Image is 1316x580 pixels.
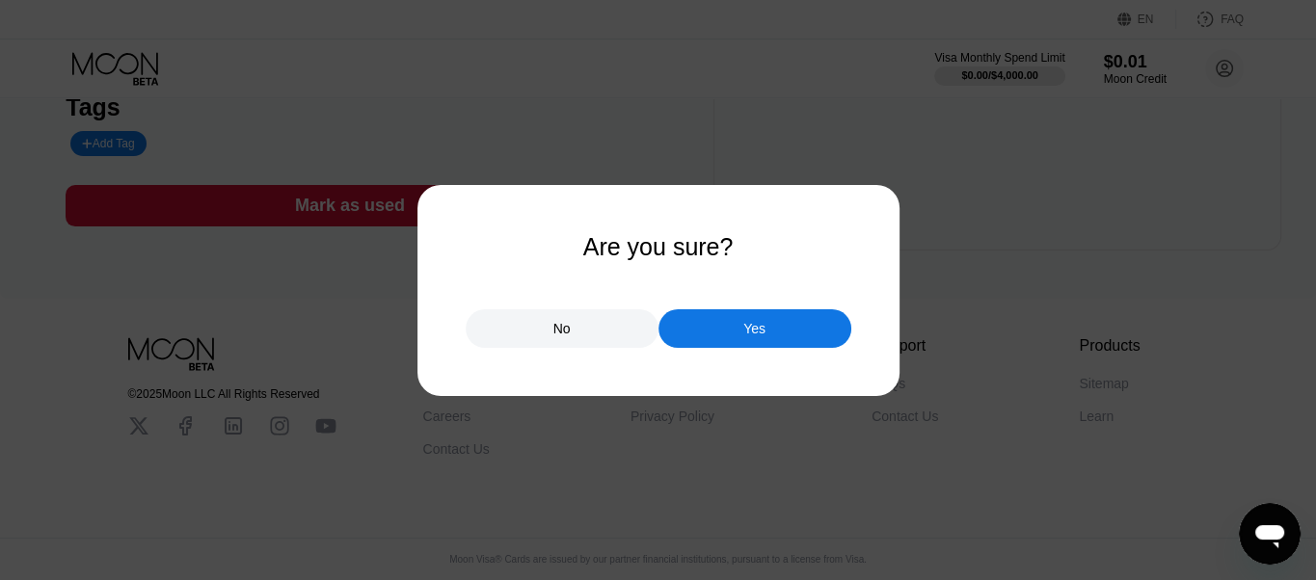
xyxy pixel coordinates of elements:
[583,233,734,261] div: Are you sure?
[553,320,571,337] div: No
[1239,503,1301,565] iframe: Button to launch messaging window
[466,309,658,348] div: No
[743,320,765,337] div: Yes
[658,309,851,348] div: Yes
